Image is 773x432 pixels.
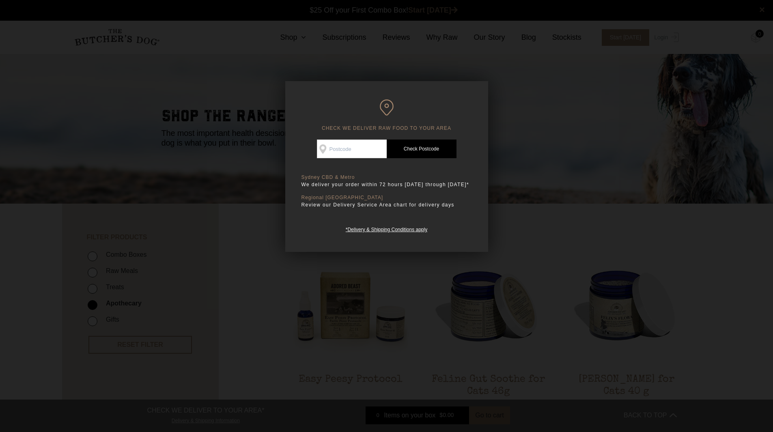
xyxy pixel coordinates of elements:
a: *Delivery & Shipping Conditions apply [346,225,427,232]
p: Review our Delivery Service Area chart for delivery days [301,201,472,209]
p: Regional [GEOGRAPHIC_DATA] [301,195,472,201]
p: We deliver your order within 72 hours [DATE] through [DATE]* [301,181,472,189]
a: Check Postcode [387,140,456,158]
input: Postcode [317,140,387,158]
p: Sydney CBD & Metro [301,174,472,181]
h6: CHECK WE DELIVER RAW FOOD TO YOUR AREA [301,99,472,131]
